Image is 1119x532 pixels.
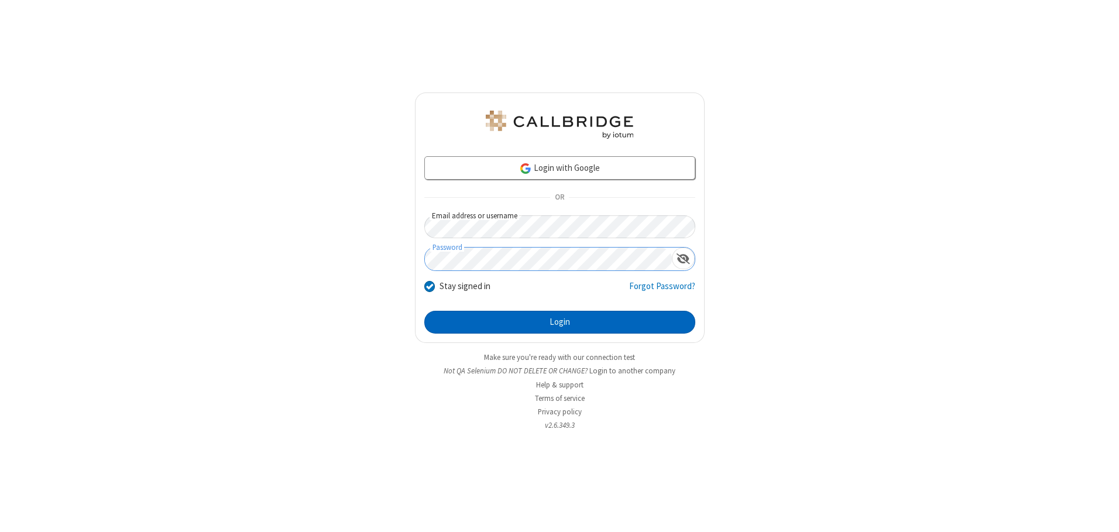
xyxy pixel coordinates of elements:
input: Email address or username [424,215,695,238]
a: Privacy policy [538,407,582,417]
li: Not QA Selenium DO NOT DELETE OR CHANGE? [415,365,705,376]
button: Login [424,311,695,334]
a: Make sure you're ready with our connection test [484,352,635,362]
label: Stay signed in [440,280,490,293]
a: Forgot Password? [629,280,695,302]
img: QA Selenium DO NOT DELETE OR CHANGE [483,111,636,139]
input: Password [425,248,672,270]
div: Show password [672,248,695,269]
a: Help & support [536,380,583,390]
a: Terms of service [535,393,585,403]
button: Login to another company [589,365,675,376]
span: OR [550,190,569,206]
img: google-icon.png [519,162,532,175]
li: v2.6.349.3 [415,420,705,431]
a: Login with Google [424,156,695,180]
